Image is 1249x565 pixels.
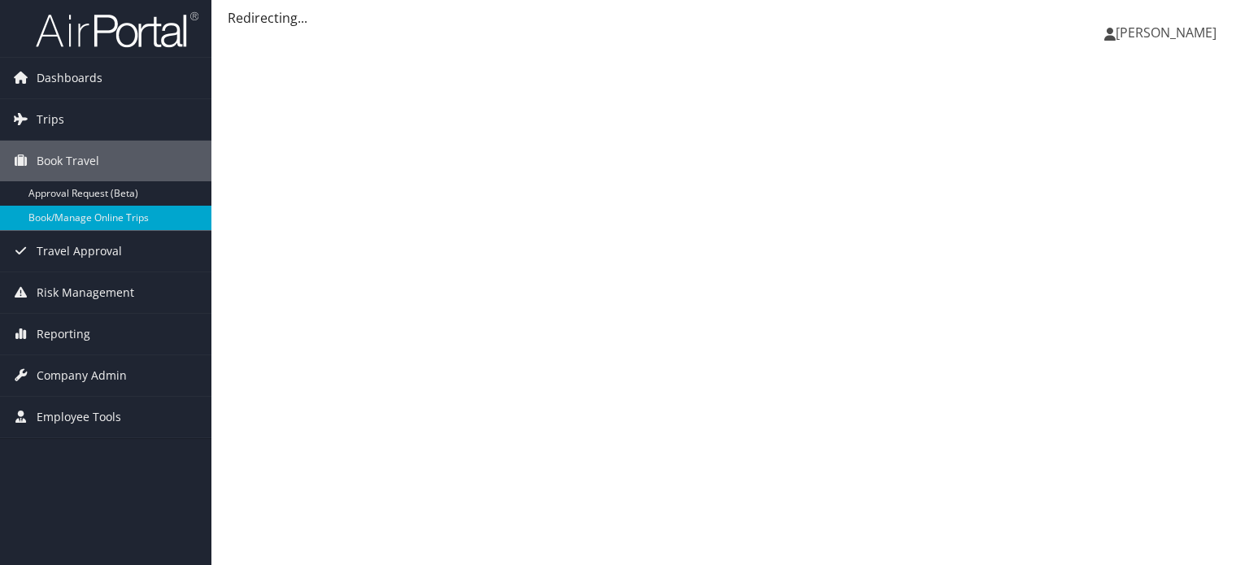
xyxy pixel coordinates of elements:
[37,99,64,140] span: Trips
[1116,24,1216,41] span: [PERSON_NAME]
[36,11,198,49] img: airportal-logo.png
[228,8,1233,28] div: Redirecting...
[37,58,102,98] span: Dashboards
[37,355,127,396] span: Company Admin
[1104,8,1233,57] a: [PERSON_NAME]
[37,231,122,272] span: Travel Approval
[37,141,99,181] span: Book Travel
[37,272,134,313] span: Risk Management
[37,397,121,437] span: Employee Tools
[37,314,90,354] span: Reporting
